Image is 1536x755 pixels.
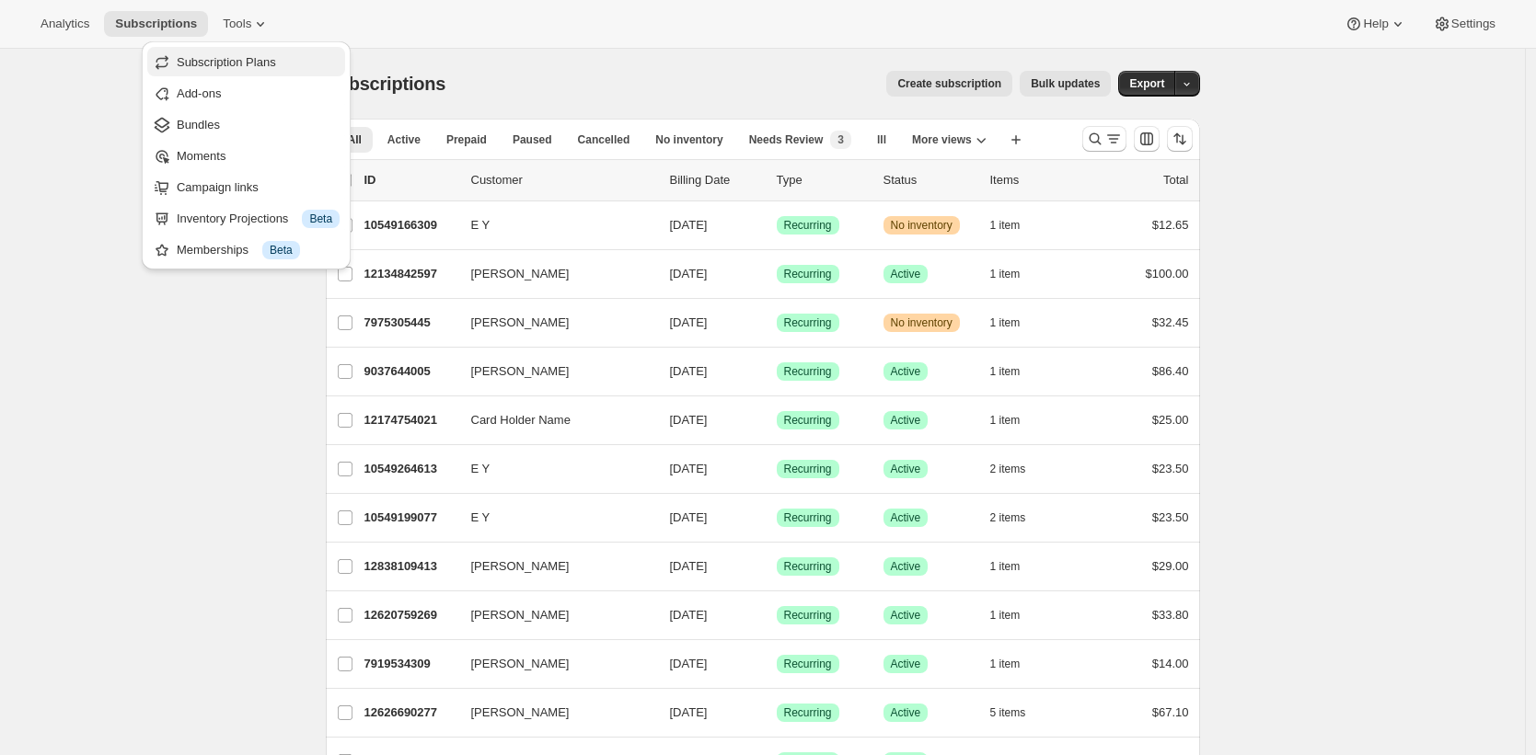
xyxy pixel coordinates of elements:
span: Active [891,705,921,720]
button: Customize table column order and visibility [1134,126,1160,152]
span: More views [912,132,972,147]
span: [PERSON_NAME] [471,655,570,673]
button: [PERSON_NAME] [460,259,644,289]
button: 1 item [990,212,1041,238]
span: 1 item [990,608,1021,623]
button: E Y [460,503,644,532]
span: $100.00 [1146,267,1189,280]
span: [PERSON_NAME] [471,265,570,283]
span: 1 item [990,267,1021,281]
p: 10549166309 [364,216,456,235]
button: Sort the results [1167,126,1193,152]
span: Add-ons [177,86,221,100]
span: [DATE] [670,705,708,719]
span: 1 item [990,315,1021,330]
span: 3 [837,132,844,147]
span: Subscriptions [326,74,446,94]
div: 10549199077E Y[DATE]SuccessRecurringSuccessActive2 items$23.50 [364,505,1189,531]
div: 7975305445[PERSON_NAME][DATE]SuccessRecurringWarningNo inventory1 item$32.45 [364,310,1189,336]
span: Active [891,364,921,379]
span: lll [877,132,886,147]
button: [PERSON_NAME] [460,649,644,679]
button: Create new view [1001,127,1031,153]
span: [DATE] [670,608,708,622]
div: Type [777,171,869,189]
span: Needs Review [749,132,824,147]
div: 12174754021Card Holder Name[DATE]SuccessRecurringSuccessActive1 item$25.00 [364,407,1189,433]
p: 12838109413 [364,557,456,576]
span: Active [891,657,921,671]
span: [PERSON_NAME] [471,557,570,576]
span: Paused [513,132,552,147]
span: [DATE] [670,267,708,280]
p: Status [883,171,976,189]
span: Beta [309,212,332,226]
button: [PERSON_NAME] [460,308,644,337]
button: Create subscription [886,71,1012,97]
button: 1 item [990,407,1041,433]
span: E Y [471,216,491,235]
button: Export [1118,71,1175,97]
span: Campaign links [177,180,259,194]
div: 12626690277[PERSON_NAME][DATE]SuccessRecurringSuccessActive5 items$67.10 [364,700,1189,726]
div: Memberships [177,241,340,259]
span: $86.40 [1152,364,1189,378]
button: [PERSON_NAME] [460,357,644,386]
span: No inventory [891,218,953,233]
span: Analytics [40,17,89,31]
span: [DATE] [670,462,708,475]
span: [DATE] [670,559,708,573]
span: 1 item [990,413,1021,428]
span: 1 item [990,657,1021,671]
span: Recurring [784,267,832,281]
span: Recurring [784,510,832,525]
span: $23.50 [1152,462,1189,475]
span: Recurring [784,559,832,574]
span: E Y [471,509,491,527]
button: Help [1334,11,1417,37]
span: 2 items [990,510,1026,525]
button: [PERSON_NAME] [460,601,644,630]
p: 7919534309 [364,655,456,673]
button: Moments [147,141,345,170]
button: Campaign links [147,172,345,201]
span: $14.00 [1152,657,1189,670]
span: [DATE] [670,657,708,670]
span: $23.50 [1152,510,1189,524]
button: 1 item [990,554,1041,579]
p: Customer [471,171,655,189]
div: Inventory Projections [177,210,340,228]
button: Bulk updates [1020,71,1111,97]
span: $32.45 [1152,315,1189,329]
span: $33.80 [1152,608,1189,622]
p: Total [1163,171,1188,189]
button: 2 items [990,456,1046,482]
span: Recurring [784,218,832,233]
button: 5 items [990,700,1046,726]
span: Active [891,462,921,476]
p: 12134842597 [364,265,456,283]
span: Help [1363,17,1388,31]
p: 12174754021 [364,411,456,429]
span: Recurring [784,657,832,671]
div: 12134842597[PERSON_NAME][DATE]SuccessRecurringSuccessActive1 item$100.00 [364,261,1189,287]
span: Subscriptions [115,17,197,31]
span: Recurring [784,705,832,720]
span: Recurring [784,413,832,428]
span: [DATE] [670,510,708,524]
span: Settings [1451,17,1496,31]
button: Tools [212,11,281,37]
span: [DATE] [670,218,708,232]
button: Settings [1422,11,1507,37]
button: Inventory Projections [147,203,345,233]
button: [PERSON_NAME] [460,698,644,727]
button: 2 items [990,505,1046,531]
span: 1 item [990,364,1021,379]
button: 1 item [990,261,1041,287]
span: Active [891,559,921,574]
div: 10549166309E Y[DATE]SuccessRecurringWarningNo inventory1 item$12.65 [364,212,1189,238]
div: 7919534309[PERSON_NAME][DATE]SuccessRecurringSuccessActive1 item$14.00 [364,651,1189,677]
p: 7975305445 [364,314,456,332]
span: $12.65 [1152,218,1189,232]
span: Subscription Plans [177,55,276,69]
